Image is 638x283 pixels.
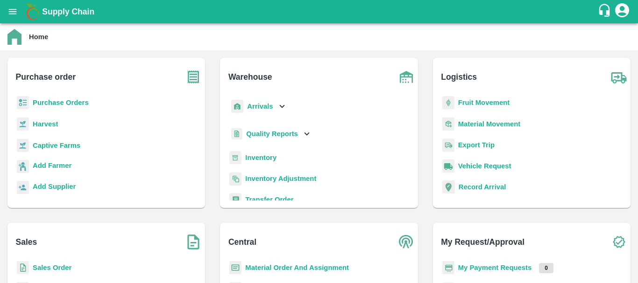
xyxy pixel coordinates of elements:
[395,230,418,254] img: central
[607,230,631,254] img: check
[17,138,29,152] img: harvest
[33,99,89,106] a: Purchase Orders
[17,96,29,110] img: reciept
[182,230,205,254] img: soSales
[228,235,256,248] b: Central
[442,180,455,193] img: recordArrival
[229,151,241,165] img: whInventory
[17,261,29,275] img: sales
[614,2,631,21] div: account of current user
[458,99,510,106] a: Fruit Movement
[17,181,29,194] img: supplier
[458,120,521,128] a: Material Movement
[229,172,241,186] img: inventory
[247,103,273,110] b: Arrivals
[231,128,242,140] img: qualityReport
[33,162,71,169] b: Add Farmer
[33,183,76,190] b: Add Supplier
[17,117,29,131] img: harvest
[395,65,418,89] img: warehouse
[17,160,29,173] img: farmer
[29,33,48,41] b: Home
[2,1,23,22] button: open drawer
[33,120,58,128] a: Harvest
[597,3,614,20] div: customer-support
[442,261,454,275] img: payment
[245,196,293,203] a: Transfer Order
[442,138,454,152] img: delivery
[441,70,477,83] b: Logistics
[231,100,243,113] img: whArrival
[229,96,287,117] div: Arrivals
[442,117,454,131] img: material
[607,65,631,89] img: truck
[42,5,597,18] a: Supply Chain
[229,261,241,275] img: centralMaterial
[33,142,80,149] a: Captive Farms
[33,181,76,194] a: Add Supplier
[229,193,241,207] img: whTransfer
[23,2,42,21] img: logo
[245,175,316,182] a: Inventory Adjustment
[7,29,21,45] img: home
[441,235,525,248] b: My Request/Approval
[228,70,272,83] b: Warehouse
[229,124,312,144] div: Quality Reports
[245,154,276,161] a: Inventory
[246,130,298,138] b: Quality Reports
[182,65,205,89] img: purchase
[245,264,349,271] a: Material Order And Assignment
[33,160,71,173] a: Add Farmer
[442,96,454,110] img: fruit
[16,70,76,83] b: Purchase order
[16,235,37,248] b: Sales
[42,7,94,16] b: Supply Chain
[539,263,553,273] p: 0
[33,264,71,271] a: Sales Order
[459,183,506,191] a: Record Arrival
[442,159,454,173] img: vehicle
[458,141,495,149] a: Export Trip
[458,162,511,170] a: Vehicle Request
[458,264,532,271] a: My Payment Requests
